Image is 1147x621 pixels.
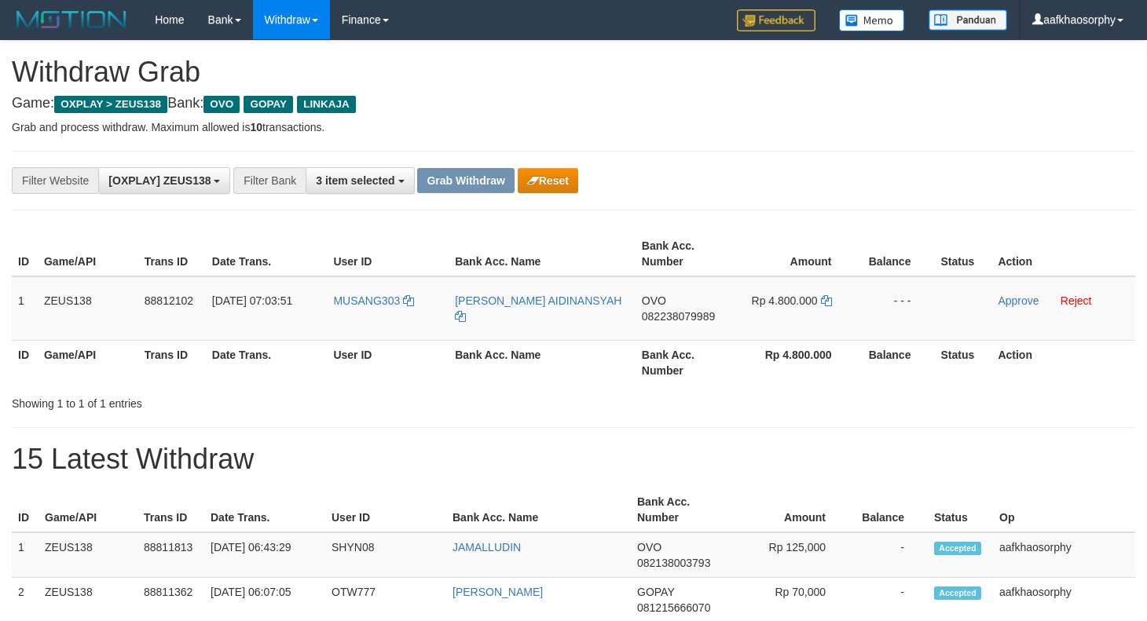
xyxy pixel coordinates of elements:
[325,532,446,578] td: SHYN08
[642,294,666,307] span: OVO
[731,488,849,532] th: Amount
[38,532,137,578] td: ZEUS138
[856,276,935,341] td: - - -
[12,167,98,194] div: Filter Website
[233,167,306,194] div: Filter Bank
[12,532,38,578] td: 1
[929,9,1007,31] img: panduan.png
[934,542,981,555] span: Accepted
[12,340,38,385] th: ID
[998,294,1039,307] a: Approve
[316,174,394,187] span: 3 item selected
[137,532,204,578] td: 88811813
[631,488,731,532] th: Bank Acc. Number
[736,340,856,385] th: Rp 4.800.000
[38,232,138,276] th: Game/API
[204,488,325,532] th: Date Trans.
[449,340,636,385] th: Bank Acc. Name
[38,488,137,532] th: Game/API
[98,167,230,194] button: [OXPLAY] ZEUS138
[206,232,328,276] th: Date Trans.
[54,96,167,113] span: OXPLAY > ZEUS138
[325,488,446,532] th: User ID
[250,121,262,133] strong: 10
[12,57,1135,88] h1: Withdraw Grab
[731,532,849,578] td: Rp 125,000
[297,96,356,113] span: LINKAJA
[145,294,193,307] span: 88812102
[203,96,240,113] span: OVO
[206,340,328,385] th: Date Trans.
[453,586,543,598] a: [PERSON_NAME]
[244,96,293,113] span: GOPAY
[993,488,1135,532] th: Op
[934,586,981,600] span: Accepted
[993,532,1135,578] td: aafkhaosorphy
[736,232,856,276] th: Amount
[453,541,521,553] a: JAMALLUDIN
[737,9,815,31] img: Feedback.jpg
[12,96,1135,111] h4: Game: Bank:
[38,340,138,385] th: Game/API
[327,340,449,385] th: User ID
[839,9,905,31] img: Button%20Memo.svg
[449,232,636,276] th: Bank Acc. Name
[333,294,414,307] a: MUSANG303
[204,532,325,578] td: [DATE] 06:43:29
[12,8,131,31] img: MOTION_logo.png
[636,232,736,276] th: Bank Acc. Number
[12,444,1135,475] h1: 15 Latest Withdraw
[12,119,1135,135] p: Grab and process withdraw. Maximum allowed is transactions.
[1061,294,1092,307] a: Reject
[637,601,710,614] span: Copy 081215666070 to clipboard
[934,340,991,385] th: Status
[138,340,206,385] th: Trans ID
[12,232,38,276] th: ID
[636,340,736,385] th: Bank Acc. Number
[446,488,631,532] th: Bank Acc. Name
[38,276,138,341] td: ZEUS138
[12,389,466,411] div: Showing 1 to 1 of 1 entries
[991,232,1135,276] th: Action
[306,167,414,194] button: 3 item selected
[637,586,674,598] span: GOPAY
[518,168,578,193] button: Reset
[417,168,514,193] button: Grab Withdraw
[849,488,928,532] th: Balance
[856,340,935,385] th: Balance
[642,310,715,323] span: Copy 082238079989 to clipboard
[327,232,449,276] th: User ID
[928,488,993,532] th: Status
[637,557,710,569] span: Copy 082138003793 to clipboard
[12,276,38,341] td: 1
[821,294,832,307] a: Copy 4800000 to clipboard
[137,488,204,532] th: Trans ID
[333,294,400,307] span: MUSANG303
[212,294,292,307] span: [DATE] 07:03:51
[455,294,621,323] a: [PERSON_NAME] AIDINANSYAH
[637,541,661,553] span: OVO
[752,294,818,307] span: Rp 4.800.000
[934,232,991,276] th: Status
[12,488,38,532] th: ID
[856,232,935,276] th: Balance
[138,232,206,276] th: Trans ID
[991,340,1135,385] th: Action
[849,532,928,578] td: -
[108,174,211,187] span: [OXPLAY] ZEUS138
